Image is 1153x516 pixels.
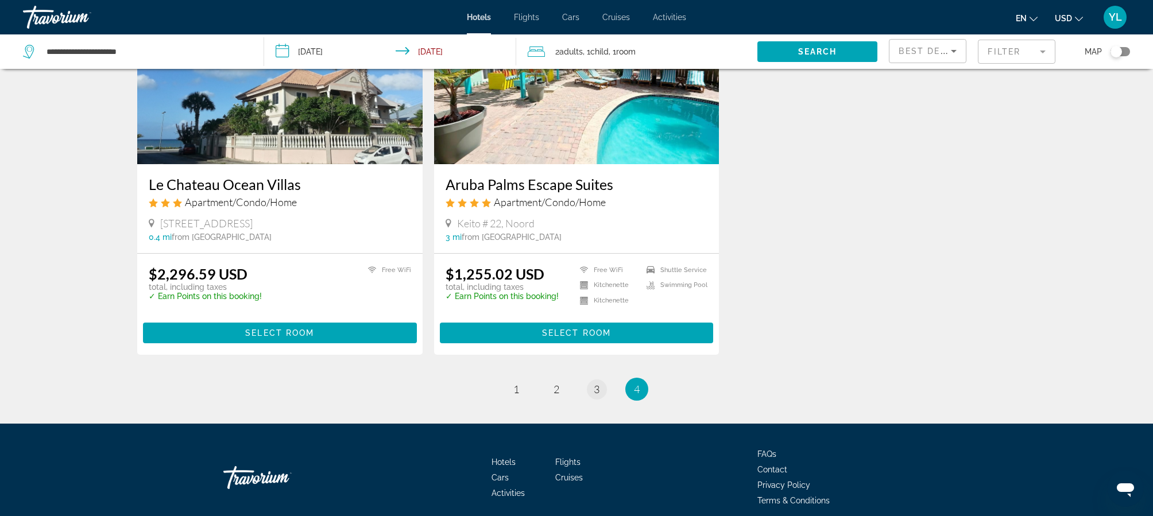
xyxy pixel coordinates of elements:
[23,2,138,32] a: Travorium
[149,196,411,208] div: 3 star Apartment
[513,383,519,395] span: 1
[446,196,708,208] div: 4 star Apartment
[574,265,641,275] li: Free WiFi
[149,176,411,193] a: Le Chateau Ocean Villas
[143,323,417,343] button: Select Room
[223,460,338,495] a: Travorium
[757,449,776,459] a: FAQs
[492,457,516,467] a: Hotels
[978,39,1055,64] button: Filter
[137,378,1016,401] nav: Pagination
[1100,5,1130,29] button: User Menu
[590,47,609,56] span: Child
[172,232,272,242] span: from [GEOGRAPHIC_DATA]
[616,47,636,56] span: Room
[245,328,314,337] span: Select Room
[554,383,559,395] span: 2
[574,296,641,305] li: Kitchenette
[641,281,707,290] li: Swimming Pool
[594,383,599,395] span: 3
[149,292,262,301] p: ✓ Earn Points on this booking!
[462,232,562,242] span: from [GEOGRAPHIC_DATA]
[653,13,686,22] a: Activities
[1085,44,1102,60] span: Map
[467,13,491,22] a: Hotels
[362,265,411,275] li: Free WiFi
[149,232,172,242] span: 0.4 mi
[634,383,640,395] span: 4
[1102,46,1130,57] button: Toggle map
[446,292,559,301] p: ✓ Earn Points on this booking!
[1016,10,1038,26] button: Change language
[492,488,525,498] a: Activities
[555,457,581,467] a: Flights
[160,217,253,230] span: [STREET_ADDRESS]
[185,196,297,208] span: Apartment/Condo/Home
[798,47,837,56] span: Search
[446,265,544,282] ins: $1,255.02 USD
[440,323,714,343] button: Select Room
[562,13,579,22] a: Cars
[559,47,583,56] span: Adults
[440,325,714,337] a: Select Room
[514,13,539,22] a: Flights
[1107,470,1144,507] iframe: Button to launch messaging window
[264,34,517,69] button: Check-in date: Jan 3, 2026 Check-out date: Jan 10, 2026
[446,282,559,292] p: total, including taxes
[641,265,707,275] li: Shuttle Service
[609,44,636,60] span: , 1
[1055,14,1072,23] span: USD
[492,473,509,482] a: Cars
[446,232,462,242] span: 3 mi
[446,176,708,193] a: Aruba Palms Escape Suites
[899,46,958,56] span: Best Deals
[899,44,957,58] mat-select: Sort by
[555,473,583,482] a: Cruises
[457,217,535,230] span: Keito # 22, Noord
[149,282,262,292] p: total, including taxes
[494,196,606,208] span: Apartment/Condo/Home
[516,34,757,69] button: Travelers: 2 adults, 1 child
[757,41,878,62] button: Search
[1109,11,1122,23] span: YL
[583,44,609,60] span: , 1
[143,325,417,337] a: Select Room
[1016,14,1027,23] span: en
[574,281,641,290] li: Kitchenette
[757,480,810,490] a: Privacy Policy
[602,13,630,22] a: Cruises
[542,328,611,337] span: Select Room
[757,465,787,474] a: Contact
[149,265,247,282] ins: $2,296.59 USD
[757,496,830,505] a: Terms & Conditions
[555,44,583,60] span: 2
[1055,10,1083,26] button: Change currency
